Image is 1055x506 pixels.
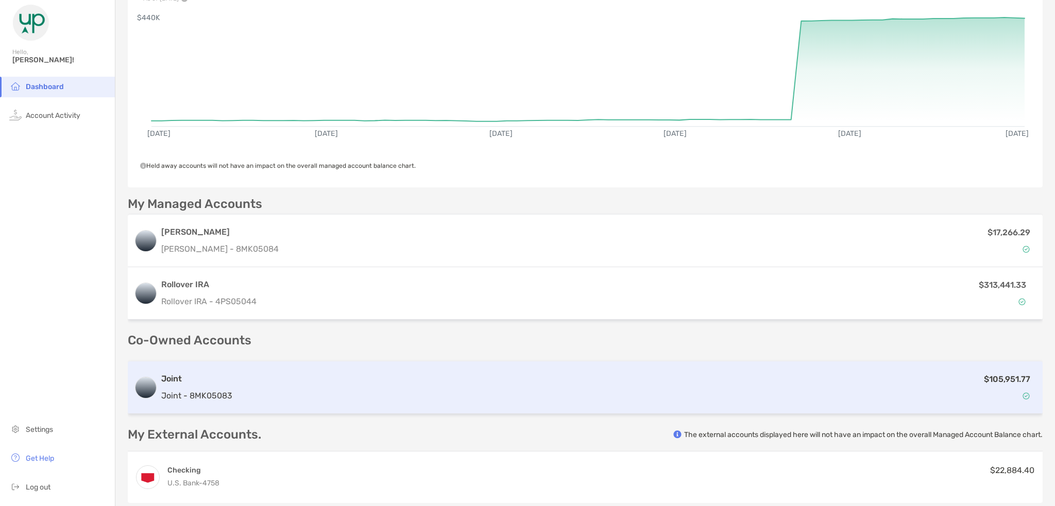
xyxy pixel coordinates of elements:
[12,56,109,64] span: [PERSON_NAME]!
[1018,298,1026,305] img: Account Status icon
[684,430,1043,440] p: The external accounts displayed here will not have an impact on the overall Managed Account Balan...
[9,451,22,464] img: get-help icon
[979,278,1026,291] p: $313,441.33
[137,466,159,488] img: Checking - 4758
[315,129,338,138] text: [DATE]
[128,428,261,441] p: My External Accounts.
[489,129,513,138] text: [DATE]
[673,430,682,439] img: info
[9,109,22,121] img: activity icon
[26,111,80,120] span: Account Activity
[26,425,53,434] span: Settings
[988,226,1030,239] p: $17,266.29
[26,454,54,463] span: Get Help
[9,480,22,493] img: logout icon
[1023,392,1030,399] img: Account Status icon
[984,373,1030,386] p: $105,951.77
[167,479,202,487] span: U.S. Bank -
[135,377,156,398] img: logo account
[26,82,64,91] span: Dashboard
[140,162,416,169] span: Held away accounts will not have an impact on the overall managed account balance chart.
[12,4,49,41] img: Zoe Logo
[161,389,232,402] p: Joint - 8MK05083
[135,231,156,251] img: logo account
[135,283,156,304] img: logo account
[128,198,262,211] p: My Managed Accounts
[26,483,50,492] span: Log out
[161,242,279,255] p: [PERSON_NAME] - 8MK05084
[137,13,160,22] text: $440K
[161,226,279,238] h3: [PERSON_NAME]
[147,129,171,138] text: [DATE]
[161,373,232,385] h3: Joint
[9,80,22,92] img: household icon
[161,278,832,291] h3: Rollover IRA
[128,334,1043,347] p: Co-Owned Accounts
[167,465,219,475] h4: Checking
[9,423,22,435] img: settings icon
[838,129,861,138] text: [DATE]
[202,479,219,487] span: 4758
[161,295,832,308] p: Rollover IRA - 4PS05044
[990,465,1034,475] span: $22,884.40
[1023,246,1030,253] img: Account Status icon
[1006,129,1029,138] text: [DATE]
[663,129,687,138] text: [DATE]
